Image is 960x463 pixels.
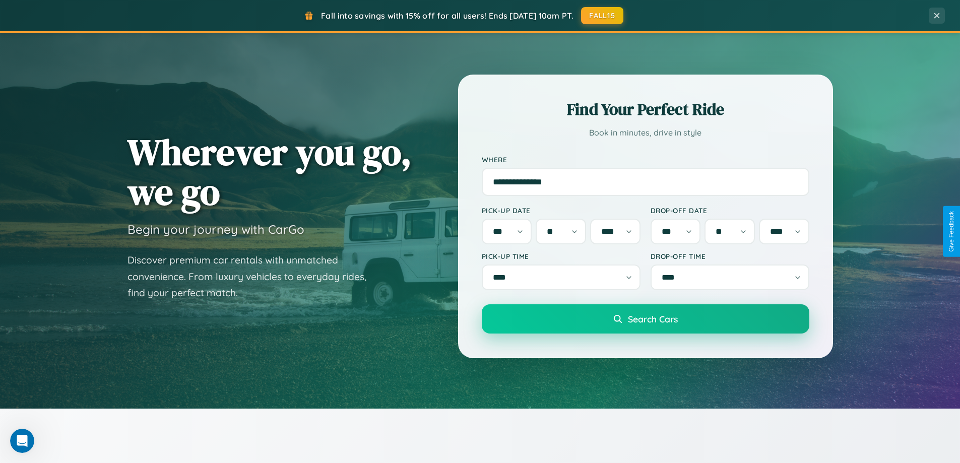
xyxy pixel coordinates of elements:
label: Drop-off Time [651,252,809,260]
p: Book in minutes, drive in style [482,125,809,140]
p: Discover premium car rentals with unmatched convenience. From luxury vehicles to everyday rides, ... [127,252,379,301]
label: Drop-off Date [651,206,809,215]
h3: Begin your journey with CarGo [127,222,304,237]
h2: Find Your Perfect Ride [482,98,809,120]
button: FALL15 [581,7,623,24]
h1: Wherever you go, we go [127,132,412,212]
button: Search Cars [482,304,809,334]
label: Pick-up Date [482,206,641,215]
label: Pick-up Time [482,252,641,260]
label: Where [482,155,809,164]
span: Search Cars [628,313,678,324]
div: Give Feedback [948,211,955,252]
span: Fall into savings with 15% off for all users! Ends [DATE] 10am PT. [321,11,573,21]
iframe: Intercom live chat [10,429,34,453]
